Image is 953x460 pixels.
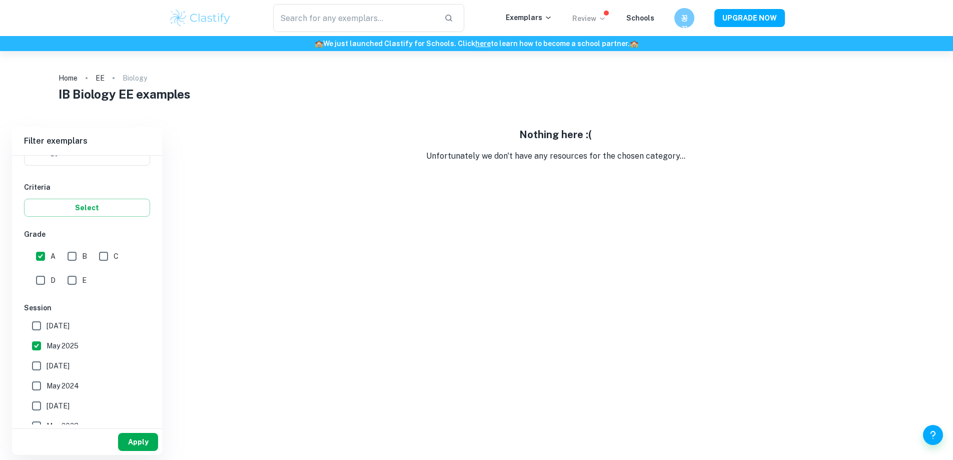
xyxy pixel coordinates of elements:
[24,302,150,313] h6: Session
[47,360,70,371] span: [DATE]
[674,8,694,28] button: 꽁꽁
[82,275,87,286] span: E
[714,9,785,27] button: UPGRADE NOW
[51,251,56,262] span: A
[626,14,654,22] a: Schools
[170,127,941,142] h5: Nothing here :(
[47,380,79,391] span: May 2024
[47,320,70,331] span: [DATE]
[59,85,894,103] h1: IB Biology EE examples
[12,127,162,155] h6: Filter exemplars
[24,199,150,217] button: Select
[506,12,552,23] p: Exemplars
[630,40,638,48] span: 🏫
[24,182,150,193] h6: Criteria
[47,400,70,411] span: [DATE]
[475,40,491,48] a: here
[24,229,150,240] h6: Grade
[123,73,147,84] p: Biology
[82,251,87,262] span: B
[315,40,323,48] span: 🏫
[114,251,119,262] span: C
[2,38,951,49] h6: We just launched Clastify for Schools. Click to learn how to become a school partner.
[572,13,606,24] p: Review
[51,275,56,286] span: D
[59,71,78,85] a: Home
[170,150,941,162] p: Unfortunately we don't have any resources for the chosen category...
[47,420,79,431] span: May 2023
[273,4,437,32] input: Search for any exemplars...
[678,13,690,24] h6: 꽁꽁
[118,433,158,451] button: Apply
[96,71,105,85] a: EE
[923,425,943,445] button: Help and Feedback
[169,8,232,28] img: Clastify logo
[47,340,79,351] span: May 2025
